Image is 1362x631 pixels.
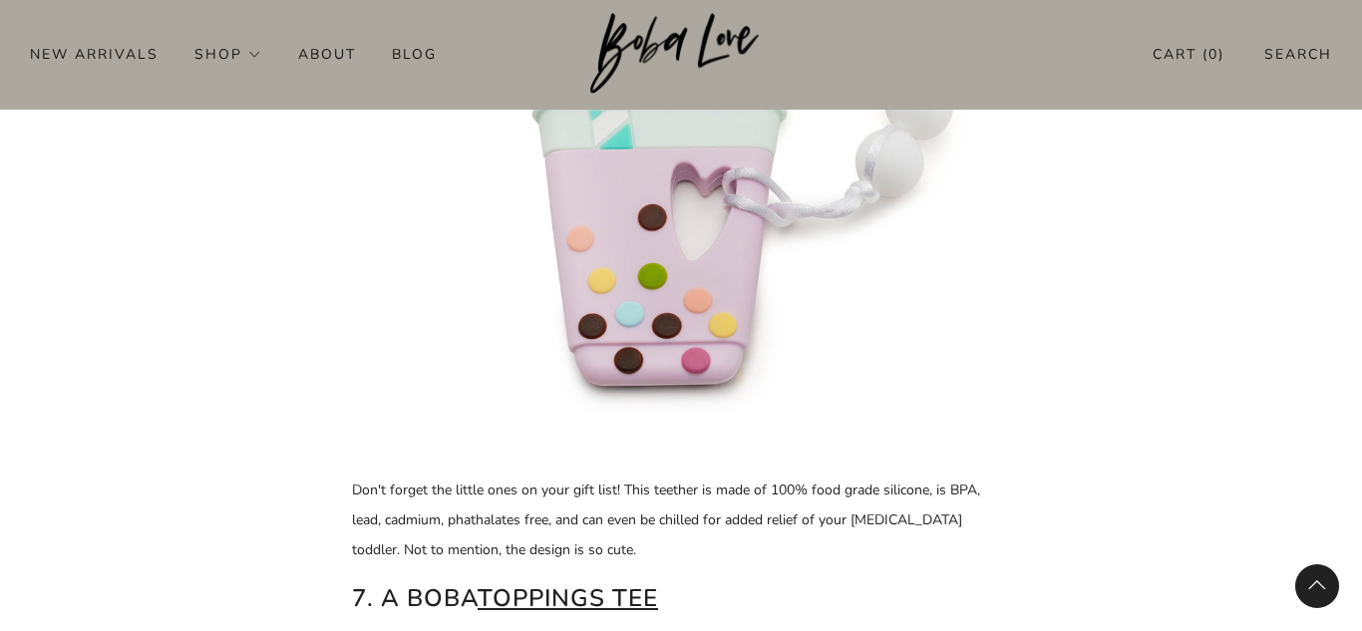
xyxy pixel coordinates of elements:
[392,38,437,70] a: Blog
[478,582,658,614] a: toppings tee
[352,579,1010,617] h2: 7. A boba
[1208,45,1218,64] items-count: 0
[590,13,773,95] img: Boba Love
[194,38,262,70] a: Shop
[298,38,356,70] a: About
[1264,38,1332,71] a: Search
[352,475,1010,565] p: Don't forget the little ones on your gift list! This teether is made of 100% food grade silicone,...
[1295,564,1339,608] back-to-top-button: Back to top
[30,38,159,70] a: New Arrivals
[1153,38,1224,71] a: Cart
[590,13,773,96] a: Boba Love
